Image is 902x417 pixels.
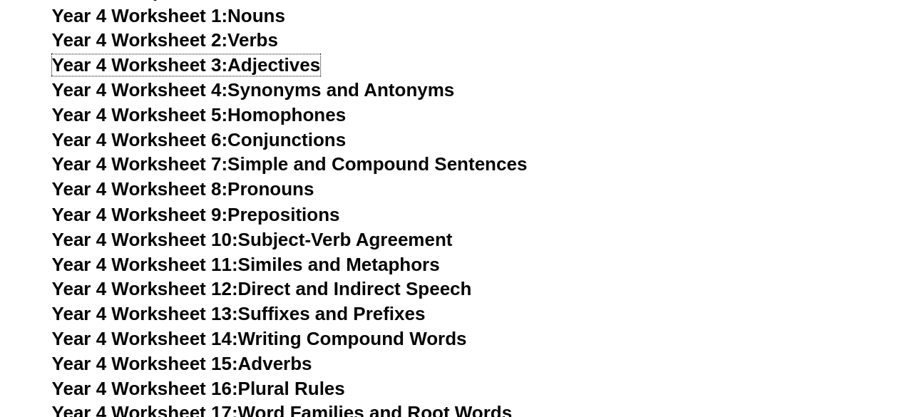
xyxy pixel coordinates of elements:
[52,377,238,398] span: Year 4 Worksheet 16:
[52,203,340,225] a: Year 4 Worksheet 9:Prepositions
[52,79,228,101] span: Year 4 Worksheet 4:
[52,104,228,125] span: Year 4 Worksheet 5:
[52,352,312,374] a: Year 4 Worksheet 15:Adverbs
[52,153,528,175] a: Year 4 Worksheet 7:Simple and Compound Sentences
[52,153,228,175] span: Year 4 Worksheet 7:
[52,253,440,274] a: Year 4 Worksheet 11:Similes and Metaphors
[52,277,472,299] a: Year 4 Worksheet 12:Direct and Indirect Speech
[52,54,228,76] span: Year 4 Worksheet 3:
[52,277,238,299] span: Year 4 Worksheet 12:
[52,29,278,51] a: Year 4 Worksheet 2:Verbs
[52,5,228,26] span: Year 4 Worksheet 1:
[52,228,238,249] span: Year 4 Worksheet 10:
[52,327,238,349] span: Year 4 Worksheet 14:
[52,29,228,51] span: Year 4 Worksheet 2:
[665,256,902,417] div: Widget de chat
[52,253,238,274] span: Year 4 Worksheet 11:
[52,79,455,101] a: Year 4 Worksheet 4:Synonyms and Antonyms
[52,54,321,76] a: Year 4 Worksheet 3:Adjectives
[52,228,453,249] a: Year 4 Worksheet 10:Subject-Verb Agreement
[52,5,285,26] a: Year 4 Worksheet 1:Nouns
[52,104,347,125] a: Year 4 Worksheet 5:Homophones
[52,178,228,200] span: Year 4 Worksheet 8:
[52,302,238,324] span: Year 4 Worksheet 13:
[52,377,345,398] a: Year 4 Worksheet 16:Plural Rules
[52,178,314,200] a: Year 4 Worksheet 8:Pronouns
[52,327,467,349] a: Year 4 Worksheet 14:Writing Compound Words
[52,352,238,374] span: Year 4 Worksheet 15:
[52,203,228,225] span: Year 4 Worksheet 9:
[52,302,426,324] a: Year 4 Worksheet 13:Suffixes and Prefixes
[52,129,228,150] span: Year 4 Worksheet 6:
[665,256,902,417] iframe: Chat Widget
[52,129,347,150] a: Year 4 Worksheet 6:Conjunctions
